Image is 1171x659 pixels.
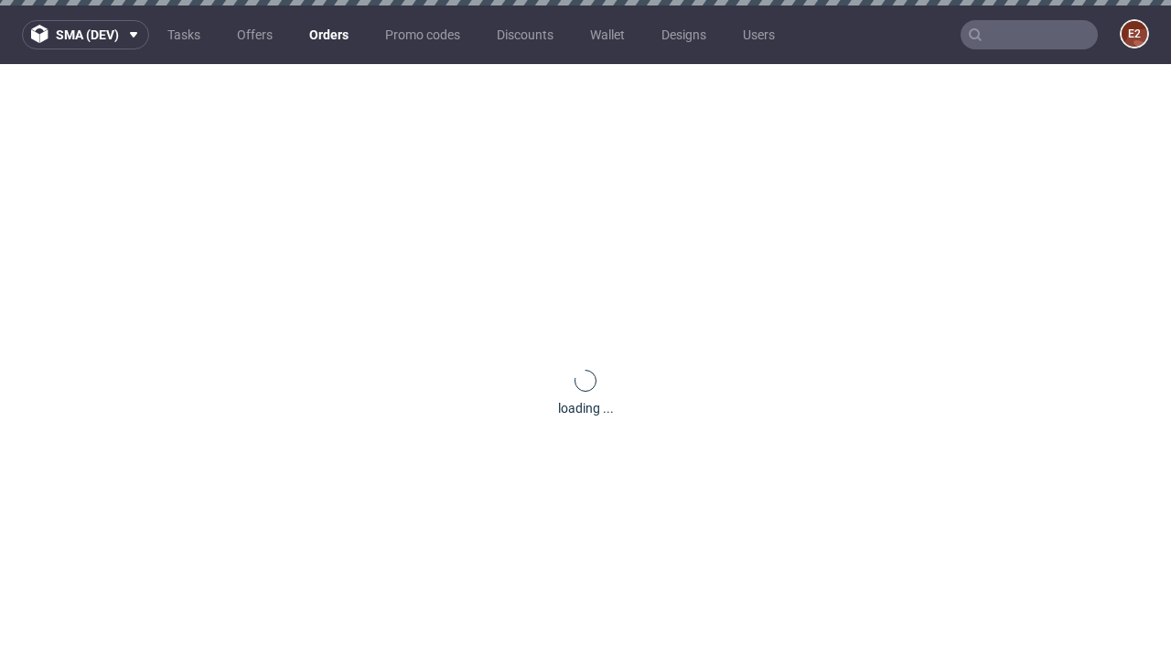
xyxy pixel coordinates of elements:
a: Orders [298,20,360,49]
a: Wallet [579,20,636,49]
div: loading ... [558,399,614,417]
a: Promo codes [374,20,471,49]
a: Tasks [156,20,211,49]
a: Offers [226,20,284,49]
a: Designs [650,20,717,49]
a: Users [732,20,786,49]
a: Discounts [486,20,564,49]
button: sma (dev) [22,20,149,49]
span: sma (dev) [56,28,119,41]
figcaption: e2 [1122,21,1147,47]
